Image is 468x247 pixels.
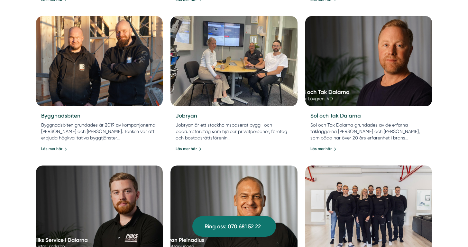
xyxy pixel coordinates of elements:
[310,122,427,141] p: Sol och Tak Dalarna grundades av de erfarna takläggarna [PERSON_NAME] och [PERSON_NAME], som båda...
[192,216,276,237] a: Ring oss: 070 681 52 22
[205,222,261,231] span: Ring oss: 070 681 52 22
[310,112,361,119] a: Sol och Tak Dalarna
[310,146,336,152] a: Läs mer här
[41,122,158,141] p: Byggnadsbiten grundades år 2019 av kompanjonerna [PERSON_NAME] och [PERSON_NAME]. Tanken var att ...
[176,146,202,152] a: Läs mer här
[176,122,292,141] p: Jobryan är ett stockholmsbaserat bygg- och badrumsföretag som hjälper privatpersoner, företag och...
[41,112,80,119] a: Byggnadsbiten
[305,16,432,106] a: Nöjd kund
[176,112,197,119] a: Jobryan
[36,16,163,106] img: Byggnadsbiten
[170,16,298,106] img: Jobryan
[302,14,435,109] img: Nöjd kund
[41,146,67,152] a: Läs mer här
